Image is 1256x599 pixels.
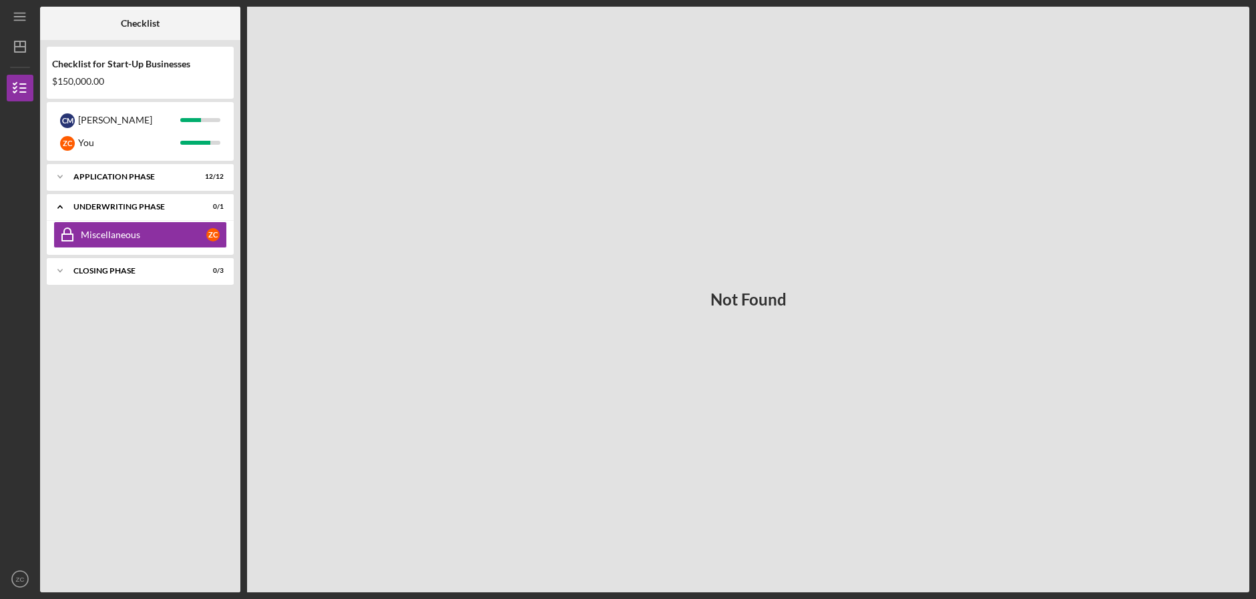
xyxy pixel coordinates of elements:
a: MiscellaneousZC [53,221,227,248]
div: Checklist for Start-Up Businesses [52,59,228,69]
div: You [78,131,180,154]
div: Underwriting Phase [73,203,190,211]
div: 0 / 1 [200,203,224,211]
div: Z C [206,228,220,241]
div: Miscellaneous [81,229,206,240]
button: ZC [7,566,33,592]
div: Z C [60,136,75,151]
div: 12 / 12 [200,173,224,181]
b: Checklist [121,18,160,29]
div: Closing Phase [73,267,190,275]
text: ZC [16,576,25,583]
div: 0 / 3 [200,267,224,275]
div: [PERSON_NAME] [78,109,180,131]
h3: Not Found [710,290,787,309]
div: Application Phase [73,173,190,181]
div: $150,000.00 [52,76,228,87]
div: C M [60,113,75,128]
